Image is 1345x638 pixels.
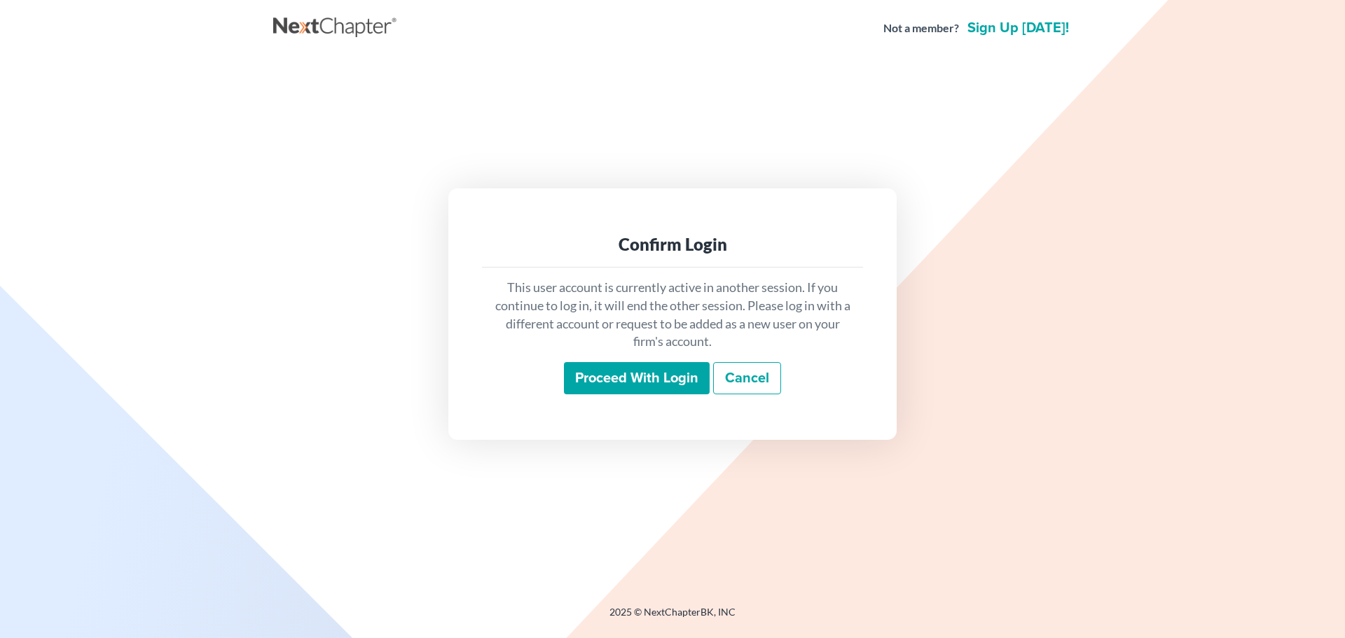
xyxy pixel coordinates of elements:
[713,362,781,394] a: Cancel
[564,362,710,394] input: Proceed with login
[493,279,852,351] p: This user account is currently active in another session. If you continue to log in, it will end ...
[883,20,959,36] strong: Not a member?
[493,233,852,256] div: Confirm Login
[273,605,1072,630] div: 2025 © NextChapterBK, INC
[965,21,1072,35] a: Sign up [DATE]!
